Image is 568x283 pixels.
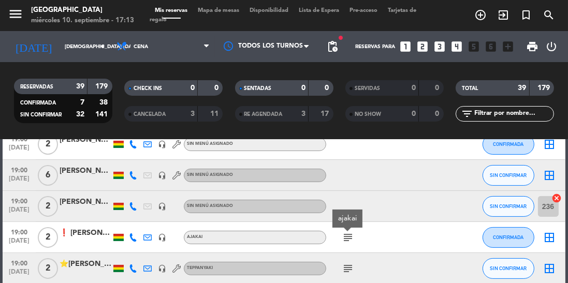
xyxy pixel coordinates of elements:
i: search [543,9,555,21]
i: headset_mic [158,171,166,180]
span: CANCELADA [134,112,166,117]
span: 19:00 [6,226,32,237]
span: CHECK INS [134,86,162,91]
strong: 11 [210,110,221,117]
div: ❗ [PERSON_NAME] [60,227,111,239]
strong: 0 [214,84,221,92]
span: RESERVADAS [20,84,53,90]
i: subject [342,231,354,244]
i: cancel [552,193,562,203]
span: 2 [38,258,58,279]
i: add_box [501,40,515,53]
span: SIN CONFIRMAR [20,112,62,117]
span: SERVIDAS [355,86,380,91]
span: RE AGENDADA [244,112,283,117]
i: arrow_drop_down [96,40,109,53]
strong: 39 [518,84,527,92]
span: NO SHOW [355,112,381,117]
strong: 0 [412,84,416,92]
input: Filtrar por nombre... [473,108,554,120]
span: Ajakai [187,235,202,239]
button: SIN CONFIRMAR [483,196,534,217]
i: turned_in_not [520,9,532,21]
div: ⭐[PERSON_NAME] [60,258,111,270]
div: [PERSON_NAME] [PERSON_NAME] [60,196,111,208]
span: Mis reservas [150,8,193,13]
i: looks_two [416,40,429,53]
div: [PERSON_NAME] [60,165,111,177]
strong: 141 [95,111,110,118]
i: headset_mic [158,202,166,211]
span: fiber_manual_record [338,35,344,41]
i: border_all [544,138,556,151]
div: LOG OUT [543,31,560,62]
strong: 0 [412,110,416,117]
i: looks_3 [433,40,446,53]
button: CONFIRMADA [483,227,534,248]
span: 19:00 [6,163,32,175]
span: Lista de Espera [294,8,344,13]
span: 2 [38,134,58,155]
i: headset_mic [158,140,166,148]
span: Sin menú asignado [187,142,233,146]
span: Sin menú asignado [187,173,233,177]
span: Mapa de mesas [193,8,244,13]
i: looks_one [399,40,412,53]
span: 19:00 [6,195,32,206]
strong: 0 [301,84,305,92]
button: SIN CONFIRMAR [483,258,534,279]
span: [DATE] [6,175,32,187]
span: Disponibilidad [244,8,294,13]
i: border_all [544,231,556,244]
i: border_all [544,169,556,182]
span: CONFIRMADA [20,100,56,106]
i: filter_list [461,108,473,120]
i: looks_6 [484,40,498,53]
i: headset_mic [158,264,166,273]
button: CONFIRMADA [483,134,534,155]
button: SIN CONFIRMAR [483,165,534,186]
span: SENTADAS [244,86,272,91]
span: Reservas para [355,44,395,50]
span: Teppanyaki [187,266,213,270]
strong: 3 [301,110,305,117]
strong: 0 [435,110,441,117]
span: SIN CONFIRMAR [490,203,527,209]
button: menu [8,6,23,25]
strong: 179 [95,83,110,90]
span: [DATE] [6,269,32,280]
strong: 0 [435,84,441,92]
i: subject [342,262,354,275]
strong: 38 [99,99,110,106]
i: [DATE] [8,36,60,57]
i: menu [8,6,23,22]
span: CONFIRMADA [493,234,523,240]
i: border_all [544,262,556,275]
i: power_settings_new [545,40,558,53]
strong: 7 [80,99,84,106]
i: add_circle_outline [474,9,487,21]
span: [DATE] [6,144,32,156]
i: looks_5 [467,40,480,53]
strong: 39 [76,83,84,90]
span: print [526,40,538,53]
span: TOTAL [462,86,478,91]
span: 2 [38,227,58,248]
strong: 0 [325,84,331,92]
strong: 32 [76,111,84,118]
span: [DATE] [6,206,32,218]
strong: 17 [321,110,331,117]
span: Sin menú asignado [187,204,233,208]
span: SIN CONFIRMAR [490,265,527,271]
span: CONFIRMADA [493,141,523,147]
div: [GEOGRAPHIC_DATA] [31,5,134,16]
i: headset_mic [158,233,166,242]
strong: 3 [191,110,195,117]
span: 19:00 [6,257,32,269]
span: 6 [38,165,58,186]
span: Cena [134,44,148,50]
span: Pre-acceso [344,8,383,13]
div: miércoles 10. septiembre - 17:13 [31,16,134,26]
span: SIN CONFIRMAR [490,172,527,178]
span: 2 [38,196,58,217]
